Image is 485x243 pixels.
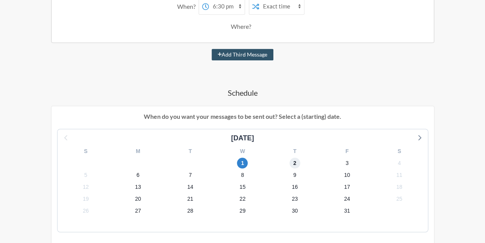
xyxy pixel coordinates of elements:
[342,182,352,193] span: Monday, November 17, 2025
[289,206,300,216] span: Sunday, November 30, 2025
[342,206,352,216] span: Monday, December 1, 2025
[342,158,352,168] span: Monday, November 3, 2025
[81,206,91,216] span: Wednesday, November 26, 2025
[164,145,216,157] div: T
[81,182,91,193] span: Wednesday, November 12, 2025
[133,170,143,180] span: Thursday, November 6, 2025
[228,133,257,143] div: [DATE]
[321,145,373,157] div: F
[81,194,91,205] span: Wednesday, November 19, 2025
[212,49,274,60] button: Add Third Message
[185,170,196,180] span: Friday, November 7, 2025
[231,18,254,35] div: Where?
[394,182,404,193] span: Tuesday, November 18, 2025
[394,194,404,205] span: Tuesday, November 25, 2025
[237,158,248,168] span: Saturday, November 1, 2025
[216,145,268,157] div: W
[289,158,300,168] span: Sunday, November 2, 2025
[373,145,425,157] div: S
[60,145,112,157] div: S
[289,182,300,193] span: Sunday, November 16, 2025
[237,194,248,205] span: Saturday, November 22, 2025
[237,206,248,216] span: Saturday, November 29, 2025
[133,194,143,205] span: Thursday, November 20, 2025
[81,170,91,180] span: Wednesday, November 5, 2025
[23,87,462,98] h4: Schedule
[394,158,404,168] span: Tuesday, November 4, 2025
[342,194,352,205] span: Monday, November 24, 2025
[112,145,164,157] div: M
[342,170,352,180] span: Monday, November 10, 2025
[57,112,428,121] p: When do you want your messages to be sent out? Select a (starting) date.
[289,170,300,180] span: Sunday, November 9, 2025
[237,170,248,180] span: Saturday, November 8, 2025
[133,206,143,216] span: Thursday, November 27, 2025
[269,145,321,157] div: T
[394,170,404,180] span: Tuesday, November 11, 2025
[133,182,143,193] span: Thursday, November 13, 2025
[237,182,248,193] span: Saturday, November 15, 2025
[185,194,196,205] span: Friday, November 21, 2025
[289,194,300,205] span: Sunday, November 23, 2025
[185,206,196,216] span: Friday, November 28, 2025
[185,182,196,193] span: Friday, November 14, 2025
